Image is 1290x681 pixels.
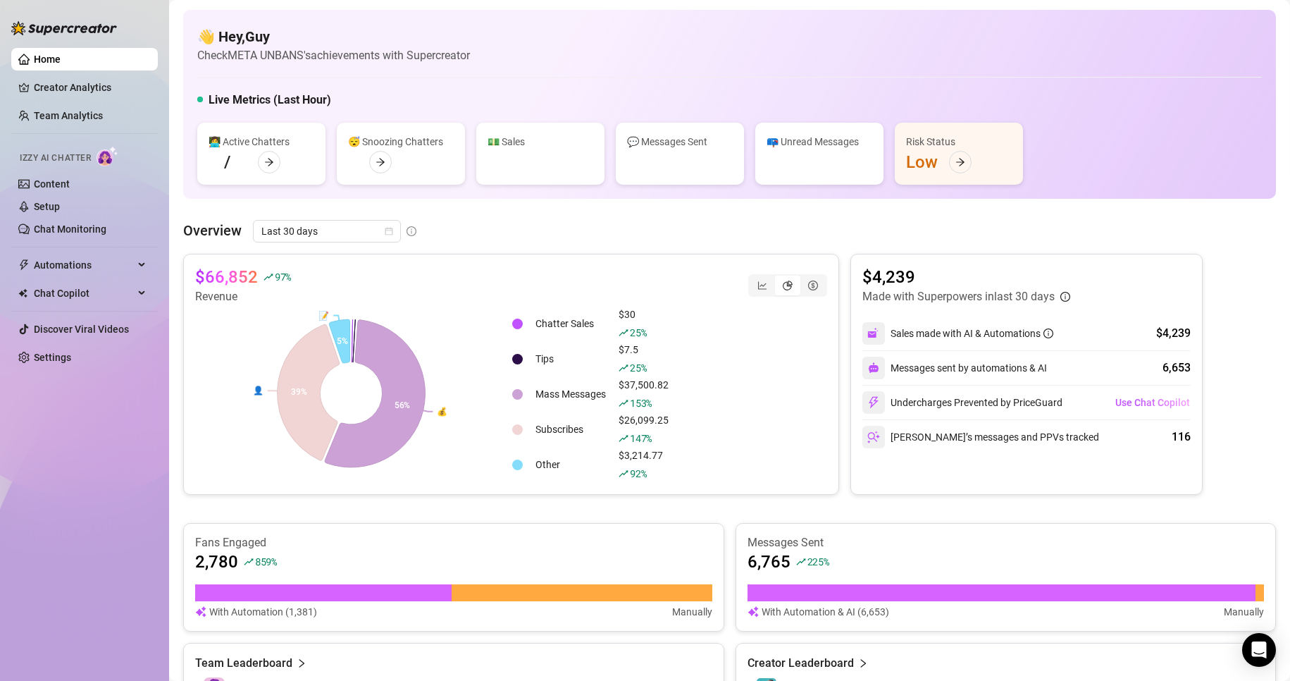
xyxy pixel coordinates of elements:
article: 2,780 [195,551,238,573]
a: Creator Analytics [34,76,147,99]
div: $26,099.25 [619,412,669,446]
img: Chat Copilot [18,288,27,298]
img: logo-BBDzfeDw.svg [11,21,117,35]
span: rise [263,272,273,282]
div: 📪 Unread Messages [767,134,872,149]
span: Last 30 days [261,221,392,242]
span: 225 % [807,555,829,568]
span: 25 % [630,326,646,339]
div: Risk Status [906,134,1012,149]
span: rise [619,398,628,408]
img: svg%3e [748,604,759,620]
span: pie-chart [783,281,793,290]
article: Manually [1224,604,1264,620]
article: With Automation (1,381) [209,604,317,620]
button: Use Chat Copilot [1115,391,1191,414]
text: 💰 [438,406,448,417]
img: svg%3e [195,604,206,620]
a: Content [34,178,70,190]
span: rise [619,469,628,479]
article: 6,765 [748,551,790,573]
span: Izzy AI Chatter [20,152,91,165]
h4: 👋 Hey, Guy [197,27,470,47]
td: Other [530,448,612,481]
a: Team Analytics [34,110,103,121]
div: $7.5 [619,342,669,376]
article: Messages Sent [748,535,1265,551]
div: 😴 Snoozing Chatters [348,134,454,149]
span: 153 % [630,396,652,410]
article: Fans Engaged [195,535,712,551]
span: rise [796,557,806,567]
text: 📝 [318,310,329,321]
div: $30 [619,307,669,340]
article: Overview [183,220,242,241]
span: rise [619,434,628,443]
div: Undercharges Prevented by PriceGuard [862,391,1062,414]
span: info-circle [1043,329,1053,338]
div: segmented control [748,274,827,297]
article: Creator Leaderboard [748,655,854,672]
article: $66,852 [195,266,258,288]
div: Open Intercom Messenger [1242,633,1276,667]
span: arrow-right [264,157,274,167]
span: rise [619,328,628,338]
span: rise [244,557,254,567]
span: thunderbolt [18,259,30,271]
article: Manually [672,604,712,620]
span: info-circle [407,226,416,236]
div: 💬 Messages Sent [627,134,733,149]
span: arrow-right [376,157,385,167]
div: $37,500.82 [619,377,669,411]
span: 25 % [630,361,646,374]
span: Automations [34,254,134,276]
span: right [858,655,868,672]
div: 👩‍💻 Active Chatters [209,134,314,149]
img: svg%3e [867,327,880,340]
span: arrow-right [955,157,965,167]
td: Subscribes [530,412,612,446]
div: 116 [1172,429,1191,446]
article: Made with Superpowers in last 30 days [862,288,1055,305]
span: Chat Copilot [34,282,134,305]
article: With Automation & AI (6,653) [762,604,889,620]
div: [PERSON_NAME]’s messages and PPVs tracked [862,426,1099,448]
article: Team Leaderboard [195,655,292,672]
span: info-circle [1060,292,1070,302]
div: $3,214.77 [619,448,669,481]
span: 859 % [255,555,277,568]
td: Chatter Sales [530,307,612,340]
a: Home [34,54,61,65]
img: svg%3e [867,431,880,443]
div: 6,653 [1162,360,1191,376]
div: Messages sent by automations & AI [862,357,1047,379]
article: Check META UNBANS's achievements with Supercreator [197,47,470,64]
h5: Live Metrics (Last Hour) [209,92,331,109]
span: calendar [385,227,393,235]
a: Setup [34,201,60,212]
div: Sales made with AI & Automations [891,326,1053,341]
a: Discover Viral Videos [34,324,129,335]
text: 👤 [253,386,263,396]
td: Tips [530,342,612,376]
div: $4,239 [1156,325,1191,342]
span: rise [619,363,628,373]
img: AI Chatter [97,146,118,166]
span: 92 % [630,467,646,480]
article: $4,239 [862,266,1070,288]
span: right [297,655,306,672]
img: svg%3e [868,362,879,374]
span: Use Chat Copilot [1115,397,1190,408]
a: Chat Monitoring [34,223,106,235]
span: dollar-circle [808,281,818,290]
span: line-chart [757,281,767,290]
div: 💵 Sales [488,134,593,149]
td: Mass Messages [530,377,612,411]
article: Revenue [195,288,291,305]
a: Settings [34,352,71,363]
img: svg%3e [867,396,880,409]
span: 97 % [275,270,291,283]
span: 147 % [630,431,652,445]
